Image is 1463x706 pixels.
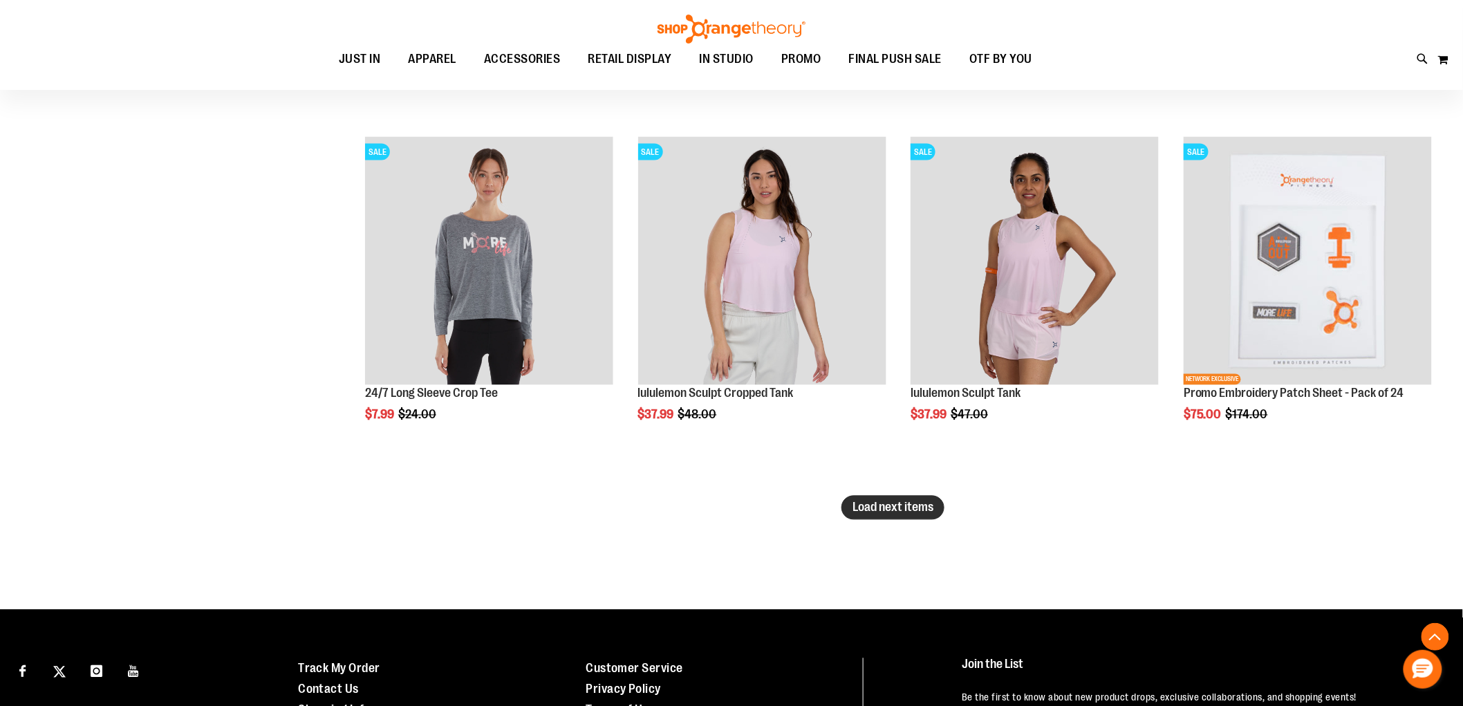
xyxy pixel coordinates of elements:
[358,130,620,457] div: product
[700,44,754,75] span: IN STUDIO
[638,137,886,385] img: lululemon Sculpt Cropped Tank
[365,137,613,387] a: Product image for 24/7 Long Sleeve Crop TeeSALE
[911,408,949,422] span: $37.99
[365,144,390,160] span: SALE
[1422,623,1449,651] button: Back To Top
[911,144,935,160] span: SALE
[767,44,835,75] a: PROMO
[586,682,661,696] a: Privacy Policy
[852,501,933,514] span: Load next items
[638,408,676,422] span: $37.99
[631,130,893,457] div: product
[484,44,561,75] span: ACCESSORIES
[365,387,498,400] a: 24/7 Long Sleeve Crop Tee
[655,15,808,44] img: Shop Orangetheory
[575,44,686,75] a: RETAIL DISPLAY
[969,44,1032,75] span: OTF BY YOU
[962,658,1428,684] h4: Join the List
[956,44,1046,75] a: OTF BY YOU
[586,662,683,676] a: Customer Service
[409,44,457,75] span: APPAREL
[1184,374,1241,385] span: NETWORK EXCLUSIVE
[84,658,109,682] a: Visit our Instagram page
[339,44,381,75] span: JUST IN
[1184,137,1432,387] a: Product image for Embroidery Patch Sheet - Pack of 24SALENETWORK EXCLUSIVE
[398,408,438,422] span: $24.00
[48,658,72,682] a: Visit our X page
[781,44,821,75] span: PROMO
[1177,130,1439,457] div: product
[1184,137,1432,385] img: Product image for Embroidery Patch Sheet - Pack of 24
[911,137,1159,385] img: Main Image of 1538347
[325,44,395,75] a: JUST IN
[1184,144,1209,160] span: SALE
[53,666,66,678] img: Twitter
[470,44,575,75] a: ACCESSORIES
[638,144,663,160] span: SALE
[686,44,768,75] a: IN STUDIO
[911,137,1159,387] a: Main Image of 1538347SALE
[1184,387,1404,400] a: Promo Embroidery Patch Sheet - Pack of 24
[1184,408,1224,422] span: $75.00
[1226,408,1270,422] span: $174.00
[951,408,990,422] span: $47.00
[835,44,956,75] a: FINAL PUSH SALE
[365,408,396,422] span: $7.99
[962,691,1428,705] p: Be the first to know about new product drops, exclusive collaborations, and shopping events!
[904,130,1166,457] div: product
[122,658,146,682] a: Visit our Youtube page
[10,658,35,682] a: Visit our Facebook page
[841,496,944,520] button: Load next items
[849,44,942,75] span: FINAL PUSH SALE
[298,682,359,696] a: Contact Us
[678,408,719,422] span: $48.00
[638,387,794,400] a: lululemon Sculpt Cropped Tank
[298,662,380,676] a: Track My Order
[588,44,672,75] span: RETAIL DISPLAY
[911,387,1021,400] a: lululemon Sculpt Tank
[1404,650,1442,689] button: Hello, have a question? Let’s chat.
[638,137,886,387] a: lululemon Sculpt Cropped TankSALE
[365,137,613,385] img: Product image for 24/7 Long Sleeve Crop Tee
[395,44,471,75] a: APPAREL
